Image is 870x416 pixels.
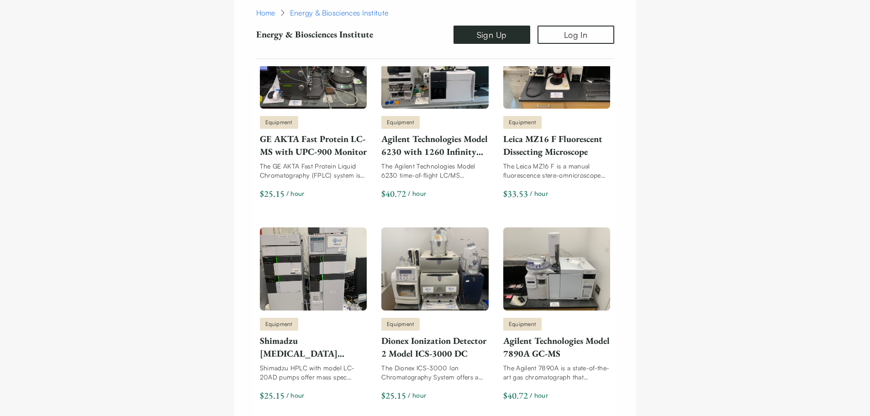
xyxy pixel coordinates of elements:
div: $25.15 [260,187,285,200]
div: Leica MZ16 F Fluorescent Dissecting Microscope [503,132,611,158]
span: / hour [408,189,426,198]
span: Equipment [509,118,536,126]
span: Equipment [387,118,414,126]
a: Shimadzu High Performance Liquid Chromatography (HPLC)-2 Model LC20ADEquipmentShimadzu [MEDICAL_D... [260,227,367,407]
div: Energy & Biosciences Institute [290,7,389,18]
a: GE AKTA Fast Protein LC-MS with UPC-900 MonitorEquipmentGE AKTA Fast Protein LC-MS with UPC-900 M... [260,26,367,205]
a: Leica MZ16 F Fluorescent Dissecting MicroscopeEquipmentLeica MZ16 F Fluorescent Dissecting Micros... [503,26,611,205]
span: / hour [408,390,426,400]
p: Energy & Biosciences Institute [256,29,373,40]
img: Shimadzu High Performance Liquid Chromatography (HPLC)-2 Model LC20AD [260,227,367,311]
div: Agilent Technologies Model 7890A GC-MS [503,334,611,360]
a: Agilent Technologies Model 6230 with 1260 Infinity Series LC-TOFEquipmentAgilent Technologies Mod... [381,26,489,205]
span: Equipment [265,320,293,328]
a: Dionex Ionization Detector 2 Model ICS-3000 DCEquipmentDionex Ionization Detector 2 Model ICS-300... [381,227,489,407]
div: Dionex Ionization Detector 2 Model ICS-3000 DC [381,334,489,360]
div: Agilent Technologies Model 6230 with 1260 Infinity Series LC-TOF [381,132,489,158]
div: The GE AKTA Fast Protein Liquid Chromatography (FPLC) system is a versatile, modular liquid chrom... [260,162,367,180]
div: Shimadzu [MEDICAL_DATA] (HPLC)-2 Model LC20AD [260,334,367,360]
a: Sign Up [453,26,530,44]
div: Shimadzu HPLC with model LC-20AD pumps offer mass spec friendly, pulse-free delivery – the most s... [260,363,367,382]
div: The Agilent 7890A is a state-of-the-art gas chromatograph that provides superior performance for ... [503,363,611,382]
img: GE AKTA Fast Protein LC-MS with UPC-900 Monitor [260,26,367,109]
div: $40.72 [381,187,406,200]
span: / hour [286,390,305,400]
img: Leica MZ16 F Fluorescent Dissecting Microscope [503,26,611,109]
a: Agilent Technologies Model 7890A GC-MSEquipmentAgilent Technologies Model 7890A GC-MSThe Agilent ... [503,227,611,407]
div: GE AKTA Fast Protein LC-MS with UPC-900 Monitor [260,132,367,158]
div: The Leica MZ16 F is a manual fluorescence stere-omnicroscope with 16:1 zoom for fluorescence appl... [503,162,611,180]
img: Dionex Ionization Detector 2 Model ICS-3000 DC [381,227,489,311]
div: $25.15 [381,389,406,402]
span: / hour [286,189,305,198]
a: Log In [538,26,614,44]
span: Equipment [387,320,414,328]
div: The Dionex ICS-3000 Ion Chromatography System offers a full range of ReagentFree™ IC (RFIC™) comp... [381,363,489,382]
img: Agilent Technologies Model 6230 with 1260 Infinity Series LC-TOF [381,26,489,109]
a: Home [256,7,275,18]
img: Agilent Technologies Model 7890A GC-MS [503,227,611,311]
div: $25.15 [260,389,285,402]
div: The Agilent Technologies Model 6230 time-of-flight LC/MS (LC/TOF) system allows you to upgrade fr... [381,162,489,180]
span: / hour [530,189,548,198]
div: $40.72 [503,389,528,402]
span: Equipment [509,320,536,328]
span: / hour [530,390,548,400]
span: Equipment [265,118,293,126]
div: $33.53 [503,187,528,200]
